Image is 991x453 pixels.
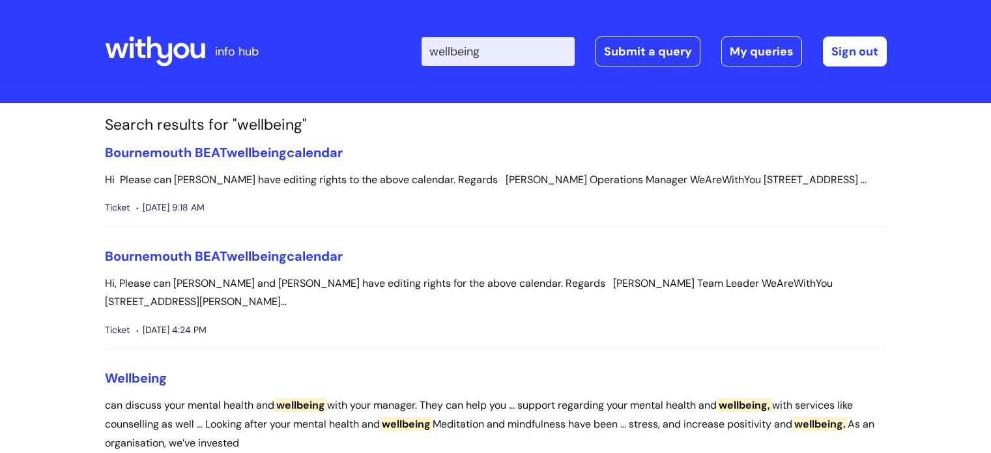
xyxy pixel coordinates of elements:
span: [DATE] 9:18 AM [136,199,205,216]
span: wellbeing [274,398,327,412]
a: Bournemouth BEATwellbeingcalendar [105,144,343,161]
span: wellbeing [380,417,433,431]
span: wellbeing [227,144,287,161]
p: Hi, Please can [PERSON_NAME] and [PERSON_NAME] have editing rights for the above calendar. Regard... [105,274,887,312]
p: info hub [215,41,259,62]
a: Bournemouth BEATwellbeingcalendar [105,248,343,265]
span: [DATE] 4:24 PM [136,322,207,338]
a: Submit a query [596,37,700,66]
div: | - [422,37,887,66]
a: Sign out [823,37,887,66]
input: Search [422,37,575,66]
p: can discuss your mental health and with your manager. They can help you ... support regarding you... [105,396,887,452]
a: Wellbeing [105,370,167,387]
span: wellbeing. [792,417,848,431]
a: My queries [721,37,802,66]
p: Hi Please can [PERSON_NAME] have editing rights to the above calendar. Regards [PERSON_NAME] Oper... [105,171,887,190]
span: Ticket [105,199,130,216]
span: wellbeing, [717,398,772,412]
h1: Search results for "wellbeing" [105,116,887,134]
span: Ticket [105,322,130,338]
span: wellbeing [227,248,287,265]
